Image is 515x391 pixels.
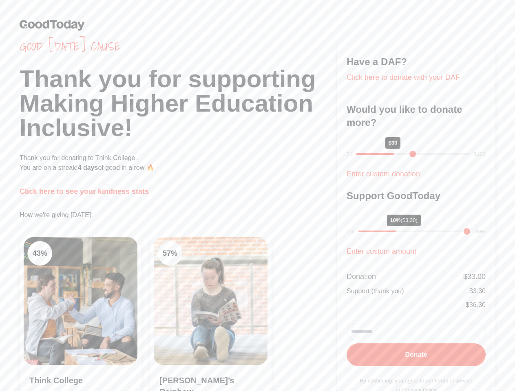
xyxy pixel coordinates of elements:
[473,288,486,294] span: 3.30
[158,241,182,266] div: 57 %
[347,150,352,158] div: $1
[385,137,401,149] div: $33
[20,187,149,195] a: Click here to see your kindness stats
[401,217,418,223] span: ($3.30)
[475,228,486,236] div: 30%
[347,271,376,282] div: Donation
[20,20,85,31] img: GoodToday
[347,189,486,202] h3: Support GoodToday
[78,164,98,171] span: 4 days
[28,241,52,266] div: 43 %
[347,343,486,366] button: Donate
[347,73,460,81] a: Click here to donate with your DAF
[387,215,421,226] div: 10%
[347,228,354,236] div: 0%
[469,286,486,296] div: $
[24,237,137,365] img: Clean Air Task Force
[347,103,486,129] h3: Would you like to donate more?
[347,286,404,296] div: Support (thank you)
[20,153,337,173] p: Thank you for donating to Think College . You are on a streak! of good in a row 🔥
[347,170,420,178] a: Enter custom donation
[20,210,337,220] p: How we're giving [DATE]:
[20,67,337,140] h1: Thank you for supporting Making Higher Education Inclusive!
[154,237,267,365] img: Clean Cooking Alliance
[347,247,416,255] a: Enter custom amount
[469,301,486,308] span: 36.30
[467,272,486,281] span: 33.00
[29,375,132,386] h3: Think College
[474,150,486,158] div: $100
[347,55,486,68] h3: Have a DAF?
[466,300,486,310] div: $
[463,271,486,282] div: $
[20,39,337,54] span: Good [DATE] cause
